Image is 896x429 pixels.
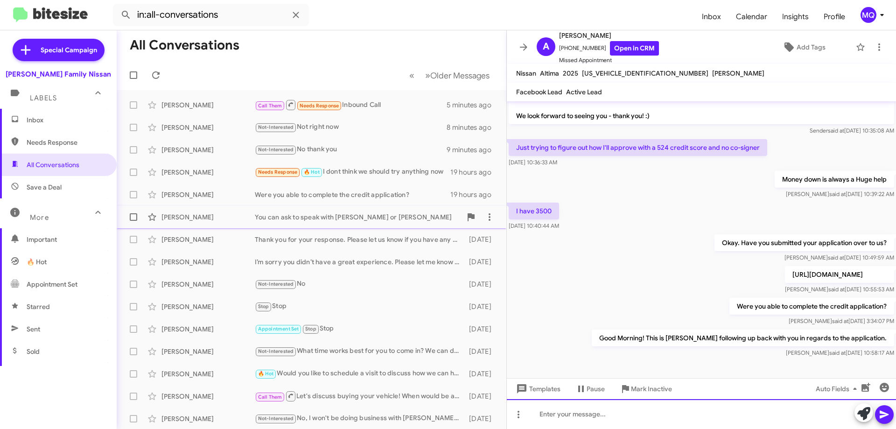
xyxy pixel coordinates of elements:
[464,369,499,379] div: [DATE]
[255,212,462,222] div: You can ask to speak with [PERSON_NAME] or [PERSON_NAME]
[810,127,894,134] span: Sender [DATE] 10:35:08 AM
[304,169,320,175] span: 🔥 Hot
[27,235,106,244] span: Important
[728,3,775,30] a: Calendar
[161,123,255,132] div: [PERSON_NAME]
[404,66,420,85] button: Previous
[255,167,450,177] div: I dont think we should try anything now
[255,144,447,155] div: No thank you
[27,138,106,147] span: Needs Response
[631,380,672,397] span: Mark Inactive
[30,213,49,222] span: More
[161,280,255,289] div: [PERSON_NAME]
[712,69,764,77] span: [PERSON_NAME]
[255,190,450,199] div: Were you able to complete the credit application?
[612,380,679,397] button: Mark Inactive
[447,123,499,132] div: 8 minutes ago
[543,39,549,54] span: A
[41,45,97,55] span: Special Campaign
[516,88,562,96] span: Facebook Lead
[6,70,111,79] div: [PERSON_NAME] Family Nissan
[113,4,309,26] input: Search
[861,7,876,23] div: MQ
[161,235,255,244] div: [PERSON_NAME]
[559,56,659,65] span: Missed Appointment
[409,70,414,81] span: «
[425,70,430,81] span: »
[255,346,464,357] div: What time works best for you to come in? We can discuss purchasing your vehicle and explore all y...
[509,203,559,219] p: I have 3500
[694,3,728,30] a: Inbox
[714,234,894,251] p: Okay. Have you submitted your application over to us?
[161,302,255,311] div: [PERSON_NAME]
[161,392,255,401] div: [PERSON_NAME]
[789,317,894,324] span: [PERSON_NAME] [DATE] 3:34:07 PM
[27,183,62,192] span: Save a Deal
[786,349,894,356] span: [PERSON_NAME] [DATE] 10:58:17 AM
[829,190,846,197] span: said at
[255,99,447,111] div: Inbound Call
[255,368,464,379] div: Would you like to schedule a visit to discuss how we can help with your vehicle?
[828,127,844,134] span: said at
[13,39,105,61] a: Special Campaign
[587,380,605,397] span: Pause
[582,69,708,77] span: [US_VEHICLE_IDENTIFICATION_NUMBER]
[828,286,845,293] span: said at
[258,147,294,153] span: Not-Interested
[161,414,255,423] div: [PERSON_NAME]
[130,38,239,53] h1: All Conversations
[161,324,255,334] div: [PERSON_NAME]
[610,41,659,56] a: Open in CRM
[816,3,853,30] span: Profile
[258,326,299,332] span: Appointment Set
[514,380,560,397] span: Templates
[27,347,40,356] span: Sold
[255,235,464,244] div: Thank you for your response. Please let us know if you have any questions or concerns in the mean...
[161,168,255,177] div: [PERSON_NAME]
[404,66,495,85] nav: Page navigation example
[430,70,490,81] span: Older Messages
[300,103,339,109] span: Needs Response
[786,190,894,197] span: [PERSON_NAME] [DATE] 10:39:22 AM
[258,348,294,354] span: Not-Interested
[27,324,40,334] span: Sent
[258,169,298,175] span: Needs Response
[540,69,559,77] span: Altima
[464,280,499,289] div: [DATE]
[509,79,894,124] p: Hi [PERSON_NAME], it's [PERSON_NAME], General Manager at [PERSON_NAME] Family Nissan. Just going ...
[775,3,816,30] a: Insights
[255,324,464,334] div: Stop
[27,280,77,289] span: Appointment Set
[516,69,536,77] span: Nissan
[829,349,846,356] span: said at
[784,254,894,261] span: [PERSON_NAME] [DATE] 10:49:59 AM
[559,41,659,56] span: [PHONE_NUMBER]
[30,94,57,102] span: Labels
[775,171,894,188] p: Money down is always a Huge help
[509,159,557,166] span: [DATE] 10:36:33 AM
[464,257,499,267] div: [DATE]
[816,380,861,397] span: Auto Fields
[161,257,255,267] div: [PERSON_NAME]
[255,122,447,133] div: Not right now
[592,330,894,346] p: Good Morning! This is [PERSON_NAME] following up back with you in regards to the application.
[258,303,269,309] span: Stop
[568,380,612,397] button: Pause
[27,115,106,125] span: Inbox
[464,235,499,244] div: [DATE]
[161,347,255,356] div: [PERSON_NAME]
[808,380,868,397] button: Auto Fields
[305,326,316,332] span: Stop
[27,160,79,169] span: All Conversations
[563,69,578,77] span: 2025
[785,286,894,293] span: [PERSON_NAME] [DATE] 10:55:53 AM
[161,190,255,199] div: [PERSON_NAME]
[853,7,886,23] button: MQ
[420,66,495,85] button: Next
[756,39,851,56] button: Add Tags
[258,124,294,130] span: Not-Interested
[464,414,499,423] div: [DATE]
